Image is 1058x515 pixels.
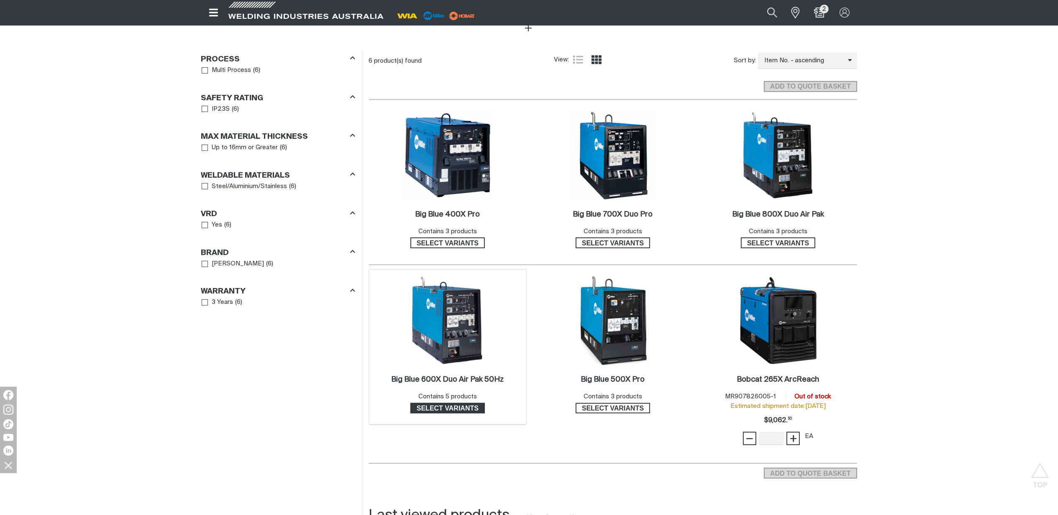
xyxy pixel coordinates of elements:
[201,247,355,258] div: Brand
[289,182,296,191] span: ( 6 )
[212,66,251,75] span: Multi Process
[737,376,819,383] h2: Bobcat 265X ArcReach
[581,376,645,383] h2: Big Blue 500X Pro
[411,237,484,248] span: Select variants
[447,10,477,22] img: miller
[749,227,807,237] div: Contains 3 products
[573,55,583,65] a: List view
[201,131,355,142] div: Max Material Thickness
[201,92,355,103] div: Safety Rating
[403,276,492,365] img: Big Blue 600X Duo Air Pak 50Hz
[201,286,355,297] div: Warranty
[732,210,824,219] a: Big Blue 800X Duo Air Pak
[410,403,485,414] a: Select variants of Big Blue 600X Duo Air Pak 50Hz
[3,419,13,429] img: TikTok
[212,220,222,230] span: Yes
[730,403,826,409] span: Estimated shipment date: [DATE]
[369,50,857,71] section: Product list controls
[418,227,477,237] div: Contains 3 products
[742,237,815,248] span: Select variants
[202,104,355,115] ul: Safety Rating
[202,65,355,76] ul: Process
[266,259,273,269] span: ( 6 )
[201,209,218,219] h3: VRD
[568,111,658,200] img: Big Blue 700X Duo Pro
[788,417,792,421] sup: 50
[576,237,650,248] a: Select variants of Big Blue 700X Duo Pro
[554,55,569,65] span: View:
[202,142,355,153] ul: Max Material Thickness
[748,3,786,22] input: Product name or item number...
[201,94,264,103] h3: Safety Rating
[584,392,642,402] div: Contains 3 products
[280,143,287,153] span: ( 6 )
[202,104,230,115] a: IP23S
[765,81,856,92] span: ADD TO QUOTE BASKET
[201,171,290,181] h3: Weldable Materials
[758,56,848,66] span: Item No. - ascending
[758,3,786,22] button: Search products
[201,132,308,142] h3: Max Material Thickness
[202,181,287,192] a: Steel/Aluminium/Stainless
[202,219,355,231] ul: VRD
[1,458,15,472] img: hide socials
[212,259,264,269] span: [PERSON_NAME]
[374,58,422,64] span: product(s) found
[741,237,815,248] a: Select variants of Big Blue 800X Duo Air Pak
[3,434,13,441] img: YouTube
[403,111,492,200] img: Big Blue 400X Pro
[202,258,264,270] a: [PERSON_NAME]
[764,81,857,92] button: Add selected products to the shopping cart
[794,393,831,400] span: Out of stock
[201,53,355,64] div: Process
[3,405,13,415] img: Instagram
[391,375,504,385] a: Big Blue 600X Duo Air Pak 50Hz
[411,403,484,414] span: Select variants
[391,376,504,383] h2: Big Blue 600X Duo Air Pak 50Hz
[369,57,554,65] div: 6
[212,143,278,153] span: Up to 16mm or Greater
[576,403,649,414] span: Select variants
[212,298,233,307] span: 3 Years
[734,56,756,66] span: Sort by:
[3,390,13,400] img: Facebook
[212,105,230,114] span: IP23S
[573,210,653,219] a: Big Blue 700X Duo Pro
[201,287,246,296] h3: Warranty
[789,431,797,446] span: +
[202,181,355,192] ul: Weldable Materials
[201,55,240,64] h3: Process
[202,142,278,153] a: Up to 16mm or Greater
[725,393,776,400] span: MR907826005-1
[201,208,355,219] div: VRD
[202,297,355,308] ul: Warranty
[573,211,653,218] h2: Big Blue 700X Duo Pro
[232,105,239,114] span: ( 6 )
[418,392,477,402] div: Contains 5 products
[737,375,819,385] a: Bobcat 265X ArcReach
[765,468,856,479] span: ADD TO QUOTE BASKET
[235,298,242,307] span: ( 6 )
[202,258,355,270] ul: Brand
[224,220,231,230] span: ( 6 )
[201,169,355,181] div: Weldable Materials
[253,66,260,75] span: ( 6 )
[202,65,251,76] a: Multi Process
[576,403,650,414] a: Select variants of Big Blue 500X Pro
[764,412,792,429] div: Price
[447,13,477,19] a: miller
[733,111,823,200] img: Big Blue 800X Duo Air Pak
[746,431,754,446] span: −
[805,432,813,441] div: EA
[1031,463,1050,482] button: Scroll to top
[201,248,229,258] h3: Brand
[410,237,485,248] a: Select variants of Big Blue 400X Pro
[733,276,823,365] img: Bobcat 265X ArcReach
[764,468,857,479] button: Add selected products to the shopping cart
[576,237,649,248] span: Select variants
[201,50,355,308] aside: Filters
[415,211,480,218] h2: Big Blue 400X Pro
[202,297,233,308] a: 3 Years
[212,182,287,191] span: Steel/Aluminium/Stainless
[3,446,13,456] img: LinkedIn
